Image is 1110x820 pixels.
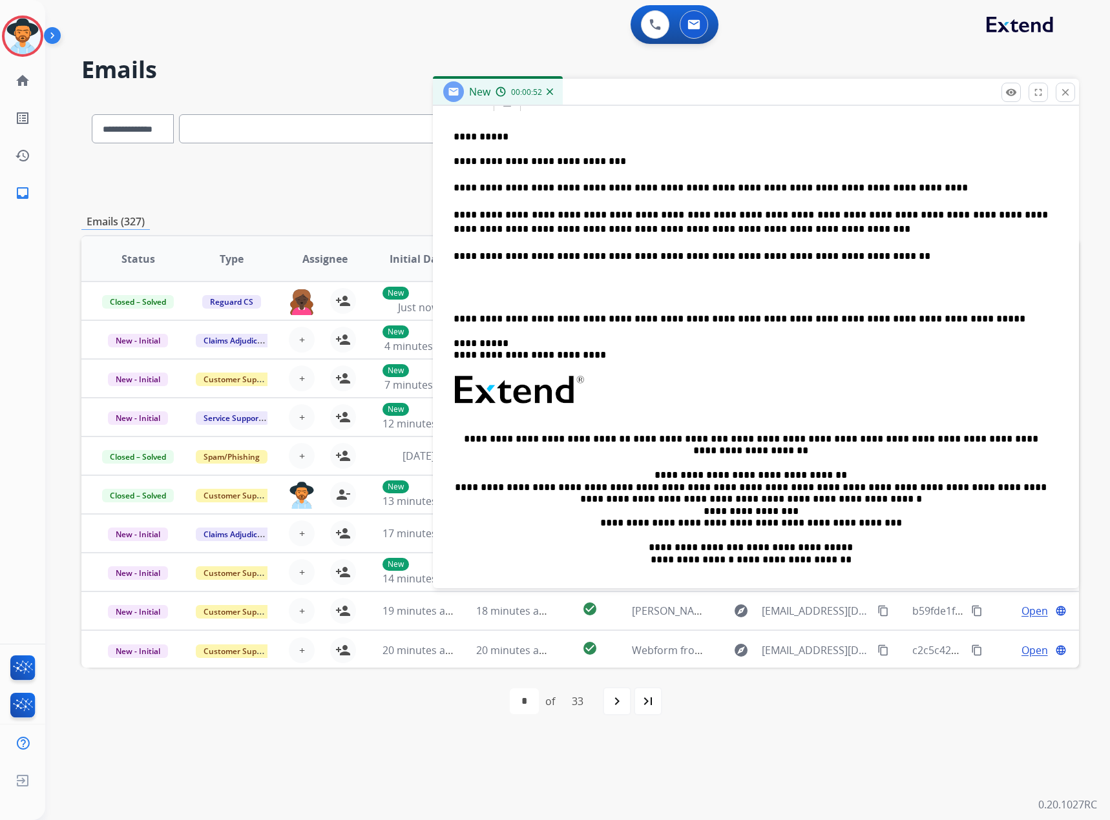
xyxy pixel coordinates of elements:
[81,214,150,230] p: Emails (327)
[382,480,409,493] p: New
[289,365,315,391] button: +
[108,644,168,658] span: New - Initial
[289,482,315,509] img: agent-avatar
[335,564,351,580] mat-icon: person_add
[299,371,305,386] span: +
[476,604,551,618] span: 18 minutes ago
[384,339,454,353] span: 4 minutes ago
[382,287,409,300] p: New
[196,489,280,502] span: Customer Support
[384,378,454,392] span: 7 minutes ago
[335,409,351,425] mat-icon: person_add
[299,409,305,425] span: +
[1021,603,1048,619] span: Open
[335,526,351,541] mat-icon: person_add
[108,334,168,347] span: New - Initial
[196,373,280,386] span: Customer Support
[382,364,409,377] p: New
[1055,605,1067,617] mat-icon: language
[335,603,351,619] mat-icon: person_add
[302,251,348,267] span: Assignee
[1032,87,1044,98] mat-icon: fullscreen
[382,526,457,540] span: 17 minutes ago
[196,644,280,658] span: Customer Support
[15,73,30,88] mat-icon: home
[196,605,280,619] span: Customer Support
[762,642,871,658] span: [EMAIL_ADDRESS][DOMAIN_NAME]
[382,558,409,571] p: New
[877,605,889,617] mat-icon: content_copy
[632,643,925,657] span: Webform from [EMAIL_ADDRESS][DOMAIN_NAME] on [DATE]
[299,564,305,580] span: +
[382,403,409,416] p: New
[971,644,983,656] mat-icon: content_copy
[912,643,1107,657] span: c2c5c42c-0956-4829-a876-fb4554aa4be7
[299,448,305,464] span: +
[108,373,168,386] span: New - Initial
[1060,87,1071,98] mat-icon: close
[15,148,30,163] mat-icon: history
[289,288,315,315] img: agent-avatar
[289,520,315,546] button: +
[81,57,1079,83] h2: Emails
[102,489,174,502] span: Closed – Solved
[390,251,448,267] span: Initial Date
[403,449,435,463] span: [DATE]
[582,601,598,617] mat-icon: check_circle
[102,450,174,464] span: Closed – Solved
[335,332,351,347] mat-icon: person_add
[102,295,174,309] span: Closed – Solved
[1021,642,1048,658] span: Open
[15,110,30,126] mat-icon: list_alt
[299,642,305,658] span: +
[609,693,625,709] mat-icon: navigate_next
[382,494,457,508] span: 13 minutes ago
[202,295,261,309] span: Reguard CS
[382,416,457,431] span: 12 minutes ago
[545,693,555,709] div: of
[289,443,315,469] button: +
[289,598,315,624] button: +
[912,604,1102,618] span: b59fde1f-88f6-451c-aa58-f8aac74ab358
[289,559,315,585] button: +
[382,604,457,618] span: 19 minutes ago
[196,450,267,464] span: Spam/Phishing
[762,603,871,619] span: [EMAIL_ADDRESS][DOMAIN_NAME]
[335,487,351,502] mat-icon: person_remove
[289,327,315,353] button: +
[582,641,598,656] mat-icon: check_circle
[108,411,168,425] span: New - Initial
[15,185,30,201] mat-icon: inbox
[1055,644,1067,656] mat-icon: language
[971,605,983,617] mat-icon: content_copy
[335,642,351,658] mat-icon: person_add
[632,604,742,618] span: [PERSON_NAME] Claim
[335,293,351,309] mat-icon: person_add
[335,371,351,386] mat-icon: person_add
[289,637,315,663] button: +
[382,643,457,657] span: 20 minutes ago
[733,603,749,619] mat-icon: explore
[299,526,305,541] span: +
[640,693,656,709] mat-icon: last_page
[299,332,305,347] span: +
[382,325,409,338] p: New
[877,644,889,656] mat-icon: content_copy
[335,448,351,464] mat-icon: person_add
[5,18,41,54] img: avatar
[733,642,749,658] mat-icon: explore
[196,411,269,425] span: Service Support
[561,688,594,714] div: 33
[108,528,168,541] span: New - Initial
[511,87,542,97] span: 00:00:52
[220,251,244,267] span: Type
[196,566,280,580] span: Customer Support
[382,571,457,586] span: 14 minutes ago
[469,85,490,99] span: New
[476,643,551,657] span: 20 minutes ago
[1005,87,1017,98] mat-icon: remove_red_eye
[1038,797,1097,812] p: 0.20.1027RC
[108,566,168,580] span: New - Initial
[121,251,155,267] span: Status
[108,605,168,619] span: New - Initial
